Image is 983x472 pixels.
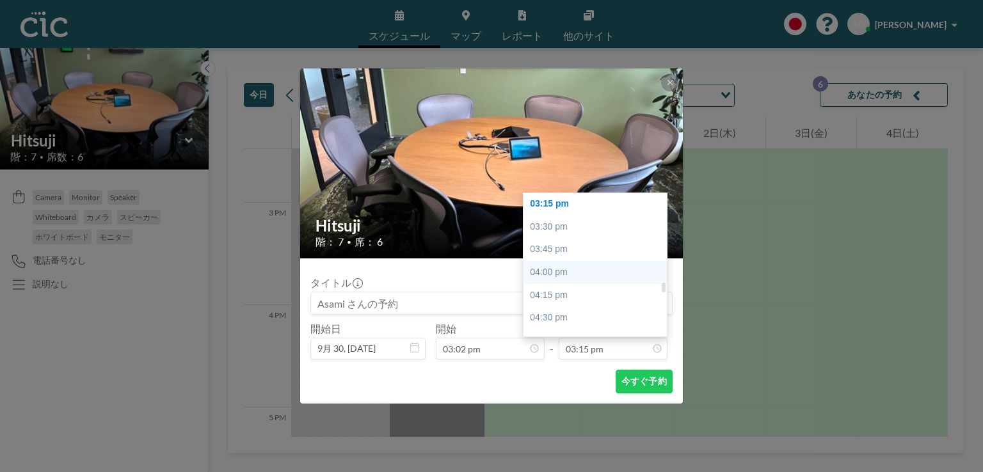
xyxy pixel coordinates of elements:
[523,238,673,261] div: 03:45 pm
[523,329,673,352] div: 04:45 pm
[523,193,673,216] div: 03:15 pm
[550,327,554,355] span: -
[300,19,684,307] img: 537.jpeg
[347,237,351,247] span: •
[316,216,669,235] h2: Hitsuji
[523,284,673,307] div: 04:15 pm
[523,306,673,329] div: 04:30 pm
[523,216,673,239] div: 03:30 pm
[436,322,456,335] label: 開始
[310,276,362,289] label: タイトル
[523,261,673,284] div: 04:00 pm
[310,322,341,335] label: 開始日
[316,235,344,248] span: 階： 7
[616,370,673,393] button: 今すぐ予約
[355,235,383,248] span: 席： 6
[311,292,672,314] input: Asami さんの予約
